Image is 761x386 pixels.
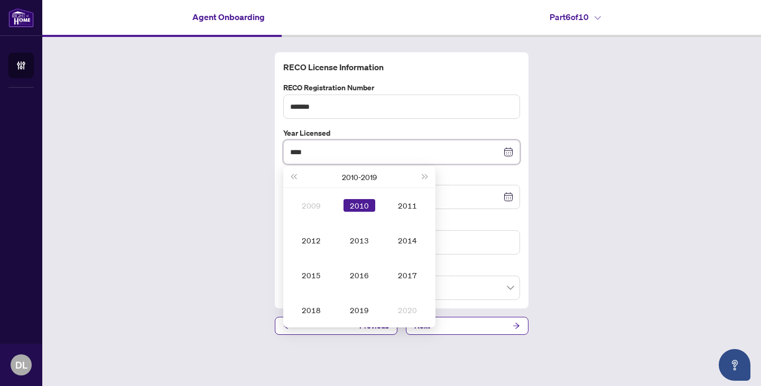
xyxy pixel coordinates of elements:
button: Open asap [719,349,750,381]
td: 2017 [383,258,431,293]
h4: Agent Onboarding [192,11,265,23]
td: 2018 [287,293,336,327]
div: 2011 [392,199,423,212]
h4: RECO License Information [283,61,520,73]
div: 2018 [295,304,327,316]
td: 2016 [336,258,384,293]
td: 2020 [383,293,431,327]
td: 2011 [383,188,431,223]
div: 2009 [295,199,327,212]
span: arrow-left [283,322,291,329]
td: 2019 [336,293,384,327]
div: 2019 [344,304,375,316]
span: arrow-right [513,322,520,329]
label: Year Licensed [283,127,520,139]
button: Last year (Control + left) [287,166,299,187]
button: Next year (Control + right) [420,166,431,187]
div: 2010 [344,199,375,212]
button: Previous [275,317,397,335]
div: 2013 [344,234,375,247]
div: 2020 [392,304,423,316]
button: Next [406,317,528,335]
td: 2012 [287,223,336,258]
button: Choose a decade [342,166,377,187]
span: DL [15,357,27,372]
h4: Part 6 of 10 [550,11,601,23]
div: 2014 [392,234,423,247]
div: 2017 [392,269,423,281]
td: 2013 [336,223,384,258]
td: 2014 [383,223,431,258]
div: 2015 [295,269,327,281]
label: RECO Registration Number [283,82,520,93]
div: 2016 [344,269,375,281]
td: 2010 [336,188,384,223]
div: 2012 [295,234,327,247]
td: 2015 [287,258,336,293]
td: 2009 [287,188,336,223]
img: logo [8,8,34,27]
